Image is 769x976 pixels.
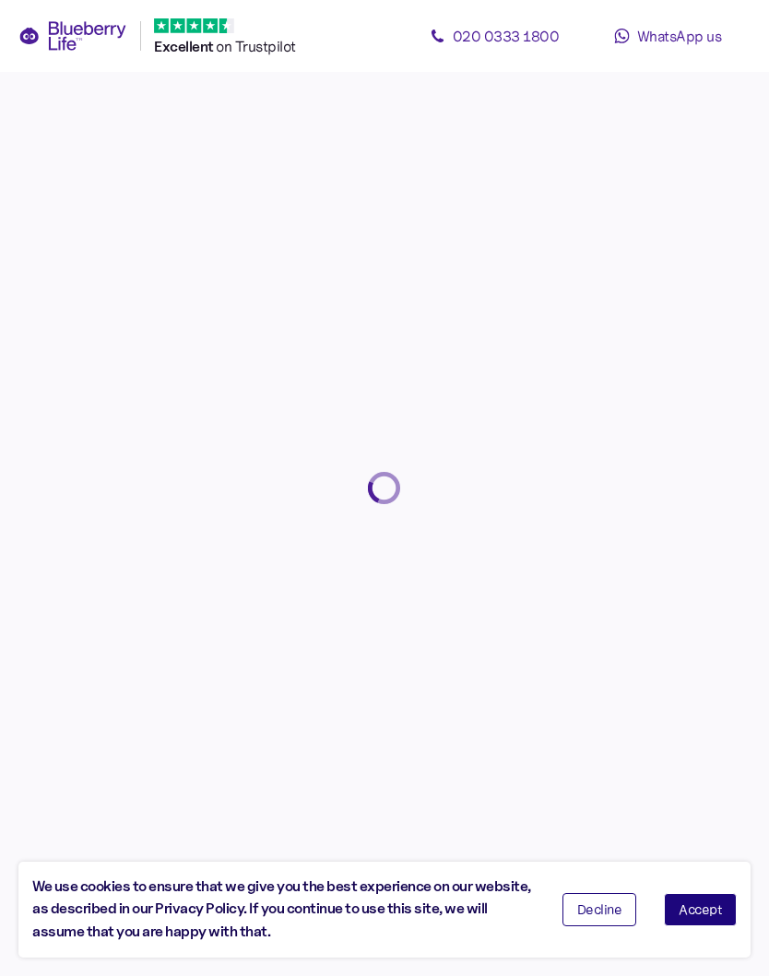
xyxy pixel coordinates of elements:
[679,903,722,916] span: Accept
[637,27,722,45] span: WhatsApp us
[32,876,535,944] div: We use cookies to ensure that we give you the best experience on our website, as described in our...
[216,37,296,55] span: on Trustpilot
[453,27,560,45] span: 020 0333 1800
[562,893,637,926] button: Decline cookies
[585,18,751,54] a: WhatsApp us
[664,893,737,926] button: Accept cookies
[577,903,622,916] span: Decline
[411,18,577,54] a: 020 0333 1800
[154,38,216,55] span: Excellent ️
